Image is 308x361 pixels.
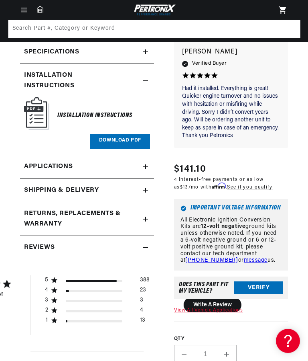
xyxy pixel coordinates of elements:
[8,20,300,38] input: Search Part #, Category or Keyword
[45,297,150,307] div: 3 star by 3 reviews
[24,209,123,229] h2: Returns, Replacements & Warranty
[227,185,272,190] a: See if you qualify - Learn more about Affirm Financing (opens in modal)
[174,162,206,176] span: $141.10
[201,224,246,230] strong: 12-volt negative
[20,41,154,64] summary: Specifications
[140,277,150,287] div: 388
[180,185,188,190] span: $13
[182,85,280,140] p: Had it installed. Everything is great! Quicker engine turnover and no issues with hesitation or m...
[212,183,226,189] span: Affirm
[20,179,154,202] summary: Shipping & Delivery
[24,97,49,130] img: Instruction Manual
[132,3,176,16] img: Pertronix
[174,308,243,313] a: View All Vehicle Applications
[45,317,49,324] div: 1
[20,155,154,179] a: Applications
[140,287,146,297] div: 23
[24,185,99,196] h2: Shipping & Delivery
[45,317,150,327] div: 1 star by 13 reviews
[174,336,288,343] label: QTY
[234,281,283,294] button: Verify
[45,287,49,294] div: 4
[20,202,154,236] summary: Returns, Replacements & Warranty
[45,277,49,284] div: 5
[24,242,55,253] h2: Reviews
[24,47,79,57] h2: Specifications
[140,317,145,327] div: 13
[45,307,49,314] div: 2
[282,20,300,38] button: Search Part #, Category or Keyword
[182,47,280,58] p: [PERSON_NAME]
[45,277,150,287] div: 5 star by 388 reviews
[20,64,154,97] summary: Installation instructions
[140,307,143,317] div: 4
[140,297,143,307] div: 3
[180,217,282,265] p: All Electronic Ignition Conversion Kits are ground kits unless otherwise noted. If you need a 6-v...
[90,134,150,149] a: Download PDF
[24,70,123,91] h2: Installation instructions
[57,110,132,121] h6: Installation Instructions
[192,59,227,68] span: Verified Buyer
[20,236,154,259] summary: Reviews
[174,176,288,191] p: 4 interest-free payments or as low as /mo with .
[15,6,33,14] summary: Menu
[180,205,282,211] h6: Important Voltage Information
[45,307,150,317] div: 2 star by 4 reviews
[45,287,150,297] div: 4 star by 23 reviews
[37,6,43,13] a: Garage: 0 item(s)
[179,281,234,294] div: Does This part fit My vehicle?
[244,257,267,263] a: message
[185,257,238,263] a: [PHONE_NUMBER]
[24,162,73,172] span: Applications
[45,297,49,304] div: 3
